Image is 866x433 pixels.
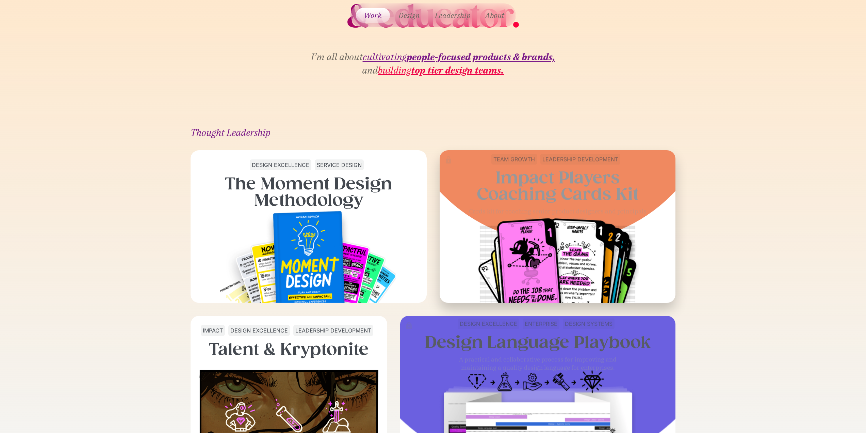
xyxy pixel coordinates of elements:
div: A practical and collaborative process for improving and maintaining a quality design language for... [444,355,632,372]
h3: Impact Players Coaching Cards Kit [477,170,638,202]
div: design excellence [230,326,288,335]
div: Leadership development [542,154,618,164]
a: Design [393,8,426,23]
a: cultivatingpeople-focused products & brands, [363,50,555,63]
h3: The Moment Design Methodology [194,175,423,208]
div: Design Excellence [252,160,309,170]
h3: Design Language Playbook [425,334,651,351]
div: Thought Leadership [191,128,676,137]
a: Team GrowthLeadership developmentImpact PlayersCoaching Cards KitCards kit for coaching senior pr... [440,150,676,303]
strong: people-focused products & brands, [407,50,555,63]
div: Cards kit for coaching senior product designers and principals into impact greatness. [464,207,651,224]
div: Team Growth [493,154,535,164]
a: Design ExcellenceService DesignThe Moment Design Methodology [191,150,427,303]
h3: Talent & Kryptonite [209,341,369,357]
div: Enterprise [525,319,557,328]
div: Service Design [317,160,362,170]
div: Leadership Development [295,326,371,335]
p: I’m all about and [311,50,555,77]
a: Work [356,8,390,23]
a: Leadership [429,8,476,23]
span: building [378,64,504,76]
span: cultivating [363,50,555,63]
a: About [479,8,510,23]
a: buildingtop tier design teams. [378,63,504,77]
div: design systems [565,319,612,328]
div: Design Excellence [460,319,517,328]
div: Impact [203,326,223,335]
strong: top tier design teams. [411,64,504,76]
